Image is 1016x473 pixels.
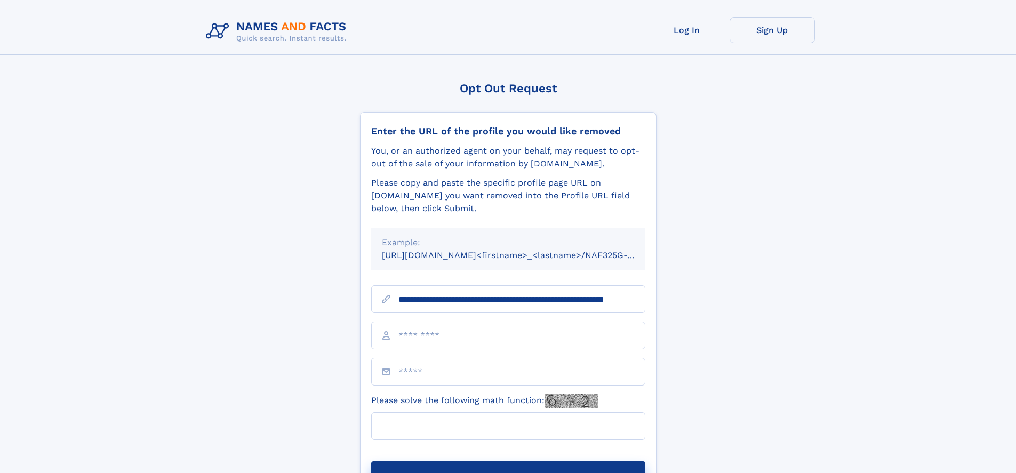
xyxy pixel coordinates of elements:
[371,145,645,170] div: You, or an authorized agent on your behalf, may request to opt-out of the sale of your informatio...
[382,236,635,249] div: Example:
[644,17,730,43] a: Log In
[371,125,645,137] div: Enter the URL of the profile you would like removed
[382,250,666,260] small: [URL][DOMAIN_NAME]<firstname>_<lastname>/NAF325G-xxxxxxxx
[371,177,645,215] div: Please copy and paste the specific profile page URL on [DOMAIN_NAME] you want removed into the Pr...
[202,17,355,46] img: Logo Names and Facts
[371,394,598,408] label: Please solve the following math function:
[730,17,815,43] a: Sign Up
[360,82,657,95] div: Opt Out Request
